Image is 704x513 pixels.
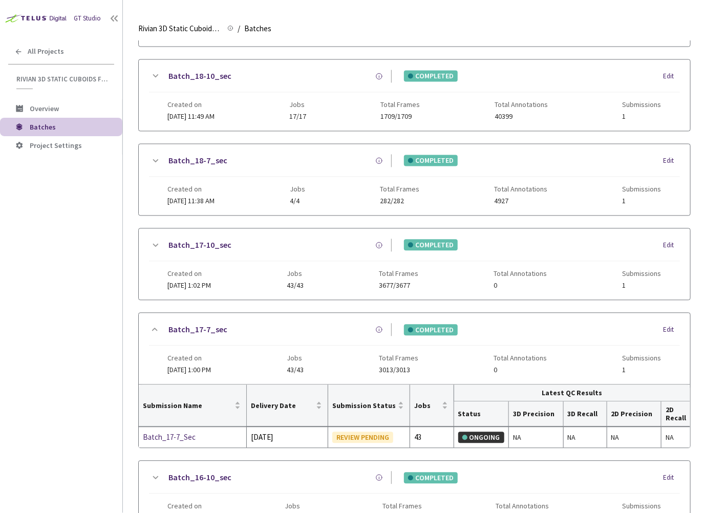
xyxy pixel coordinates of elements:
[379,354,418,362] span: Total Frames
[494,367,547,374] span: 0
[663,325,680,335] div: Edit
[494,354,547,362] span: Total Annotations
[380,113,420,121] span: 1709/1709
[139,385,247,427] th: Submission Name
[167,101,215,109] span: Created on
[379,282,418,290] span: 3677/3677
[663,72,680,82] div: Edit
[251,402,313,410] span: Delivery Date
[289,101,306,109] span: Jobs
[168,155,227,167] a: Batch_18-7_sec
[167,366,211,375] span: [DATE] 1:00 PM
[663,241,680,251] div: Edit
[287,367,304,374] span: 43/43
[623,198,662,205] span: 1
[332,432,393,443] div: REVIEW PENDING
[666,432,686,443] div: NA
[139,60,690,131] div: Batch_18-10_secCOMPLETEDEditCreated on[DATE] 11:49 AMJobs17/17Total Frames1709/1709Total Annotati...
[328,385,410,427] th: Submission Status
[143,432,242,444] a: Batch_17-7_Sec
[662,402,690,427] th: 2D Recall
[139,229,690,300] div: Batch_17-10_secCOMPLETEDEditCreated on[DATE] 1:02 PMJobs43/43Total Frames3677/3677Total Annotatio...
[167,502,211,510] span: Created on
[285,502,309,510] span: Jobs
[30,104,59,113] span: Overview
[494,282,547,290] span: 0
[380,185,419,194] span: Total Frames
[414,402,439,410] span: Jobs
[564,402,607,427] th: 3D Recall
[663,473,680,483] div: Edit
[494,185,547,194] span: Total Annotations
[244,23,271,35] span: Batches
[332,402,396,410] span: Submission Status
[568,432,603,443] div: NA
[623,354,662,362] span: Submissions
[168,472,231,484] a: Batch_16-10_sec
[513,432,559,443] div: NA
[168,239,231,252] a: Batch_17-10_sec
[380,198,419,205] span: 282/282
[458,432,504,443] div: ONGOING
[495,101,548,109] span: Total Annotations
[167,185,215,194] span: Created on
[404,473,458,484] div: COMPLETED
[623,113,662,121] span: 1
[16,75,108,83] span: Rivian 3D Static Cuboids fixed[2024-25]
[611,432,657,443] div: NA
[167,112,215,121] span: [DATE] 11:49 AM
[404,71,458,82] div: COMPLETED
[139,144,690,216] div: Batch_18-7_secCOMPLETEDEditCreated on[DATE] 11:38 AMJobs4/4Total Frames282/282Total Annotations49...
[138,23,221,35] span: Rivian 3D Static Cuboids fixed[2024-25]
[380,101,420,109] span: Total Frames
[607,402,662,427] th: 2D Precision
[167,270,211,278] span: Created on
[379,367,418,374] span: 3013/3013
[382,502,422,510] span: Total Frames
[74,13,101,24] div: GT Studio
[167,354,211,362] span: Created on
[287,270,304,278] span: Jobs
[494,198,547,205] span: 4927
[414,432,449,444] div: 43
[238,23,240,35] li: /
[454,385,690,402] th: Latest QC Results
[289,113,306,121] span: 17/17
[623,367,662,374] span: 1
[251,432,323,444] div: [DATE]
[623,502,662,510] span: Submissions
[454,402,509,427] th: Status
[30,122,56,132] span: Batches
[663,156,680,166] div: Edit
[623,282,662,290] span: 1
[379,270,418,278] span: Total Frames
[167,197,215,206] span: [DATE] 11:38 AM
[143,402,232,410] span: Submission Name
[410,385,454,427] th: Jobs
[167,281,211,290] span: [DATE] 1:02 PM
[404,155,458,166] div: COMPLETED
[287,354,304,362] span: Jobs
[290,185,305,194] span: Jobs
[623,270,662,278] span: Submissions
[623,101,662,109] span: Submissions
[28,47,64,56] span: All Projects
[30,141,82,150] span: Project Settings
[496,502,549,510] span: Total Annotations
[494,270,547,278] span: Total Annotations
[290,198,305,205] span: 4/4
[247,385,328,427] th: Delivery Date
[287,282,304,290] span: 43/43
[623,185,662,194] span: Submissions
[404,325,458,336] div: COMPLETED
[509,402,563,427] th: 3D Precision
[168,324,227,336] a: Batch_17-7_sec
[495,113,548,121] span: 40399
[139,313,690,384] div: Batch_17-7_secCOMPLETEDEditCreated on[DATE] 1:00 PMJobs43/43Total Frames3013/3013Total Annotation...
[168,70,231,83] a: Batch_18-10_sec
[404,240,458,251] div: COMPLETED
